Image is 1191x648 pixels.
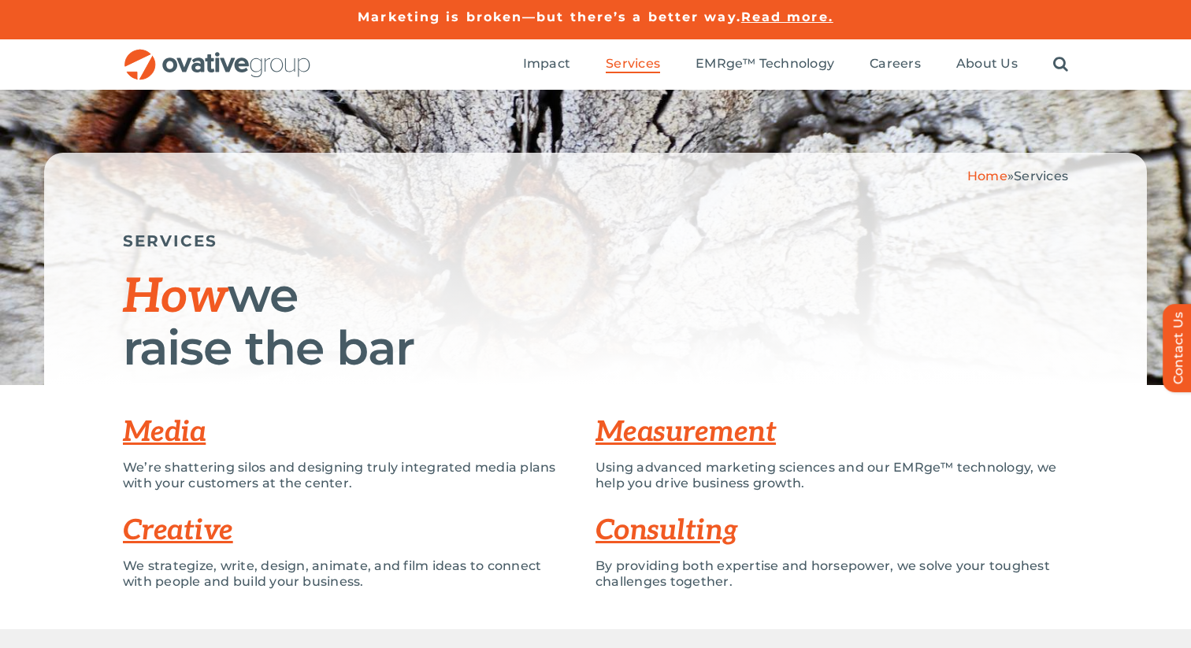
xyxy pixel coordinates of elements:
p: We’re shattering silos and designing truly integrated media plans with your customers at the center. [123,460,572,491]
span: Services [1014,168,1068,183]
a: Services [606,56,660,73]
a: Measurement [595,415,776,450]
a: Home [967,168,1007,183]
a: Consulting [595,513,738,548]
a: Creative [123,513,233,548]
p: We strategize, write, design, animate, and film ideas to connect with people and build your busin... [123,558,572,590]
a: EMRge™ Technology [696,56,834,73]
a: Marketing is broken—but there’s a better way. [358,9,741,24]
span: Impact [523,56,570,72]
span: About Us [956,56,1018,72]
span: Services [606,56,660,72]
h1: we raise the bar [123,270,1068,373]
nav: Menu [523,39,1068,90]
span: EMRge™ Technology [696,56,834,72]
p: By providing both expertise and horsepower, we solve your toughest challenges together. [595,558,1068,590]
a: Impact [523,56,570,73]
a: About Us [956,56,1018,73]
a: OG_Full_horizontal_RGB [123,47,312,62]
span: Careers [870,56,921,72]
a: Search [1053,56,1068,73]
span: How [123,269,228,326]
p: Using advanced marketing sciences and our EMRge™ technology, we help you drive business growth. [595,460,1068,491]
h5: SERVICES [123,231,1068,250]
span: » [967,168,1068,183]
a: Media [123,415,206,450]
a: Careers [870,56,921,73]
a: Read more. [741,9,833,24]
